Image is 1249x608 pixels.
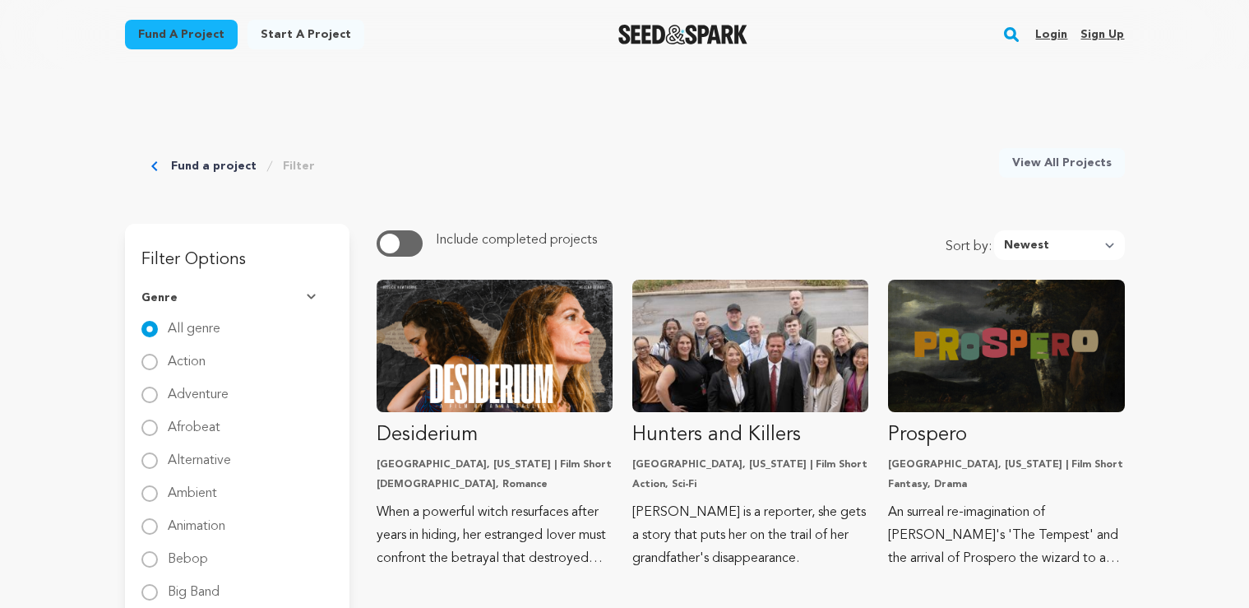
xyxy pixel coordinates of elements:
[632,501,868,570] p: [PERSON_NAME] is a reporter, she gets a story that puts her on the trail of her grandfather's dis...
[377,458,613,471] p: [GEOGRAPHIC_DATA], [US_STATE] | Film Short
[168,573,220,599] label: Big Band
[377,478,613,491] p: [DEMOGRAPHIC_DATA], Romance
[618,25,747,44] img: Seed&Spark Logo Dark Mode
[999,148,1125,178] a: View All Projects
[632,280,868,570] a: Fund Hunters and Killers
[436,234,597,247] span: Include completed projects
[888,501,1124,570] p: An surreal re-imagination of [PERSON_NAME]'s 'The Tempest' and the arrival of Prospero the wizard...
[283,158,315,174] a: Filter
[125,20,238,49] a: Fund a project
[168,408,220,434] label: Afrobeat
[125,224,349,276] h3: Filter Options
[168,375,229,401] label: Adventure
[247,20,364,49] a: Start a project
[168,309,220,336] label: All genre
[632,422,868,448] p: Hunters and Killers
[168,540,208,566] label: Bebop
[141,276,333,319] button: Genre
[307,294,320,302] img: Seed&Spark Arrow Down Icon
[151,148,315,184] div: Breadcrumb
[377,422,613,448] p: Desiderium
[168,507,225,533] label: Animation
[168,441,231,467] label: Alternative
[377,280,613,570] a: Fund Desiderium
[888,478,1124,491] p: Fantasy, Drama
[168,474,217,500] label: Ambient
[1035,21,1067,48] a: Login
[888,280,1124,570] a: Fund Prospero
[1080,21,1124,48] a: Sign up
[632,458,868,471] p: [GEOGRAPHIC_DATA], [US_STATE] | Film Short
[632,478,868,491] p: Action, Sci-Fi
[946,237,994,260] span: Sort by:
[377,501,613,570] p: When a powerful witch resurfaces after years in hiding, her estranged lover must confront the bet...
[141,290,178,306] span: Genre
[888,458,1124,471] p: [GEOGRAPHIC_DATA], [US_STATE] | Film Short
[171,158,257,174] a: Fund a project
[618,25,747,44] a: Seed&Spark Homepage
[888,422,1124,448] p: Prospero
[168,342,206,369] label: Action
